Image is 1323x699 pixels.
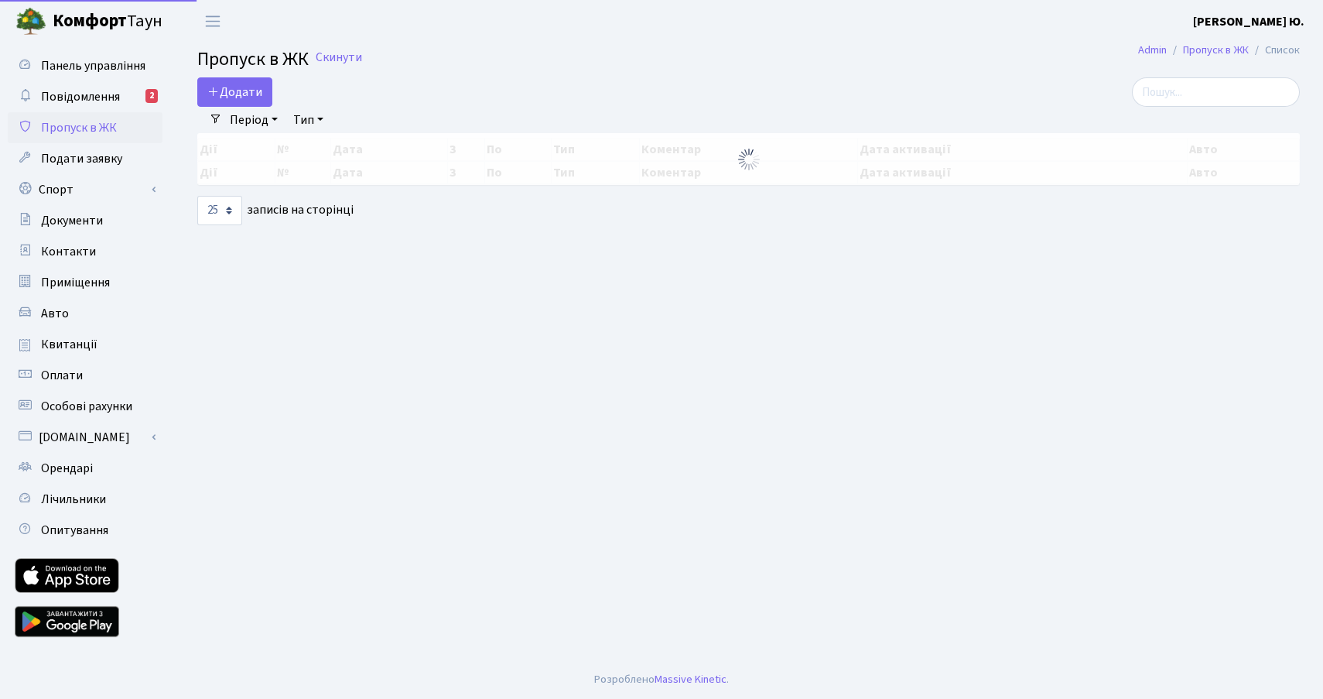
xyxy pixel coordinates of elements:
[41,398,132,415] span: Особові рахунки
[8,453,162,484] a: Орендарі
[197,46,309,73] span: Пропуск в ЖК
[316,50,362,65] a: Скинути
[594,671,729,688] div: Розроблено .
[8,422,162,453] a: [DOMAIN_NAME]
[8,329,162,360] a: Квитанції
[41,305,69,322] span: Авто
[41,522,108,539] span: Опитування
[41,274,110,291] span: Приміщення
[8,267,162,298] a: Приміщення
[15,6,46,37] img: logo.png
[41,212,103,229] span: Документи
[145,89,158,103] div: 2
[193,9,232,34] button: Переключити навігацію
[8,81,162,112] a: Повідомлення2
[41,460,93,477] span: Орендарі
[41,491,106,508] span: Лічильники
[655,671,726,687] a: Massive Kinetic
[8,143,162,174] a: Подати заявку
[41,336,97,353] span: Квитанції
[8,391,162,422] a: Особові рахунки
[41,367,83,384] span: Оплати
[224,107,284,133] a: Період
[41,243,96,260] span: Контакти
[737,147,761,172] img: Обробка...
[197,196,354,225] label: записів на сторінці
[207,84,262,101] span: Додати
[1132,77,1300,107] input: Пошук...
[8,298,162,329] a: Авто
[8,360,162,391] a: Оплати
[1193,12,1304,31] a: [PERSON_NAME] Ю.
[8,112,162,143] a: Пропуск в ЖК
[53,9,127,33] b: Комфорт
[1183,42,1249,58] a: Пропуск в ЖК
[1138,42,1167,58] a: Admin
[8,236,162,267] a: Контакти
[41,88,120,105] span: Повідомлення
[1249,42,1300,59] li: Список
[41,150,122,167] span: Подати заявку
[287,107,330,133] a: Тип
[41,119,117,136] span: Пропуск в ЖК
[197,196,242,225] select: записів на сторінці
[8,484,162,515] a: Лічильники
[197,77,272,107] a: Додати
[53,9,162,35] span: Таун
[8,50,162,81] a: Панель управління
[41,57,145,74] span: Панель управління
[8,515,162,546] a: Опитування
[1193,13,1304,30] b: [PERSON_NAME] Ю.
[1115,34,1323,67] nav: breadcrumb
[8,174,162,205] a: Спорт
[8,205,162,236] a: Документи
